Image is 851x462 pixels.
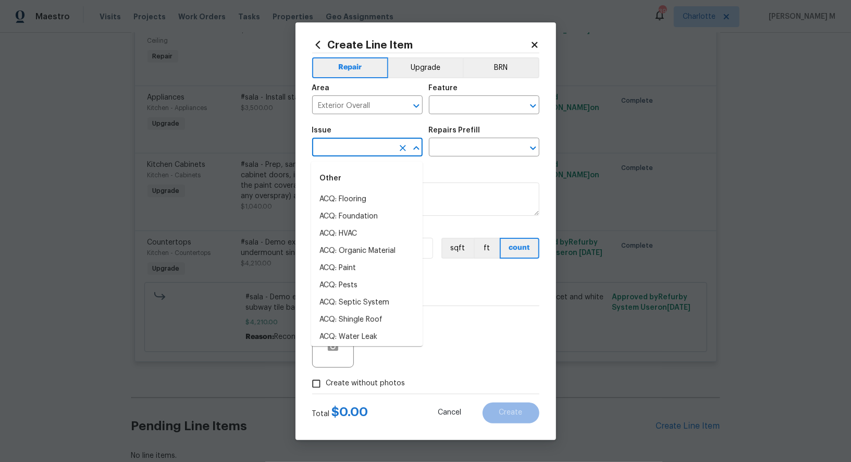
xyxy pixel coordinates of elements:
button: Open [526,99,540,113]
li: ACQ: HVAC [311,225,423,242]
li: ACQ: Paint [311,260,423,277]
button: count [500,238,539,259]
h2: Create Line Item [312,39,530,51]
button: Cancel [422,403,478,423]
span: Create without photos [326,378,405,389]
button: BRN [463,57,539,78]
li: ACQ: Septic System [311,294,423,311]
h5: Feature [429,84,458,92]
h5: Issue [312,127,332,134]
button: Open [409,99,424,113]
button: sqft [441,238,474,259]
button: Close [409,141,424,155]
span: Create [499,409,523,417]
span: $ 0.00 [332,406,368,418]
button: ft [474,238,500,259]
button: Open [526,141,540,155]
h5: Repairs Prefill [429,127,480,134]
button: Upgrade [388,57,463,78]
h5: Area [312,84,330,92]
button: Repair [312,57,389,78]
button: Create [483,403,539,423]
li: ACQ: Shingle Roof [311,311,423,329]
li: Appliance Install [311,346,423,363]
button: Clear [396,141,410,155]
li: ACQ: Pests [311,277,423,294]
li: ACQ: Water Leak [311,329,423,346]
span: Cancel [438,409,462,417]
li: ACQ: Organic Material [311,242,423,260]
li: ACQ: Foundation [311,208,423,225]
div: Other [311,166,423,191]
div: Total [312,407,368,419]
li: ACQ: Flooring [311,191,423,208]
